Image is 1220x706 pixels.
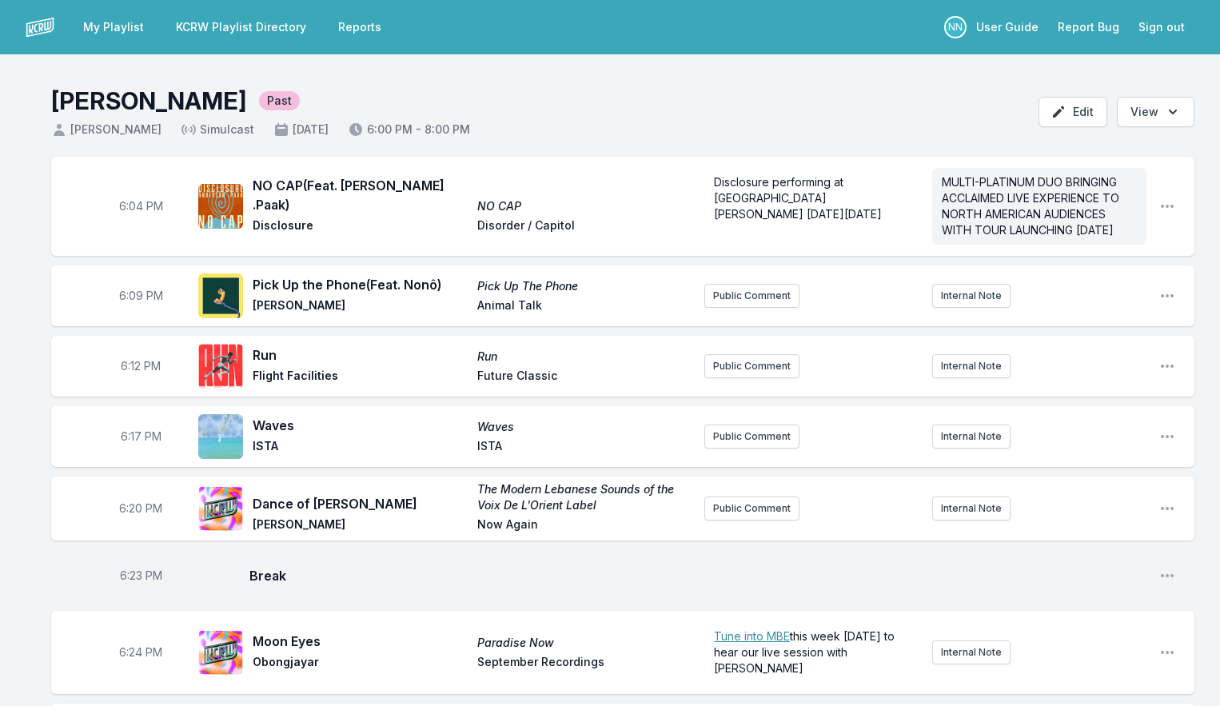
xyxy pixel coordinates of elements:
span: ISTA [253,438,468,457]
a: Tune into MBE [714,629,790,643]
span: Pick Up the Phone (Feat. Nonô) [253,275,468,294]
p: Nassir Nassirzadeh [944,16,967,38]
span: Timestamp [121,429,161,445]
button: Public Comment [704,354,799,378]
span: The Modern Lebanese Sounds of the Voix De L'Orient Label [477,481,692,513]
button: Sign out [1129,13,1194,42]
span: Disclosure [253,217,468,237]
span: [PERSON_NAME] [253,517,468,536]
span: Moon Eyes [253,632,468,651]
button: Open playlist item options [1159,198,1175,214]
span: Run [253,345,468,365]
span: [DATE] [273,122,329,138]
span: Run [477,349,692,365]
button: Open playlist item options [1159,644,1175,660]
span: Waves [253,416,468,435]
span: Past [259,91,300,110]
span: Animal Talk [477,297,692,317]
a: KCRW Playlist Directory [166,13,316,42]
img: Pick Up The Phone [198,273,243,318]
span: Obongjayar [253,654,468,673]
span: Break [249,566,1146,585]
span: NO CAP (Feat. [PERSON_NAME] .Paak) [253,176,468,214]
button: Edit [1039,97,1107,127]
span: Timestamp [119,501,162,517]
button: Open playlist item options [1159,358,1175,374]
span: [PERSON_NAME] [253,297,468,317]
img: The Modern Lebanese Sounds of the Voix De L'Orient Label [198,486,243,531]
button: Open playlist item options [1159,429,1175,445]
button: Public Comment [704,425,799,449]
span: Dance of [PERSON_NAME] [253,494,468,513]
img: NO CAP [198,184,243,229]
span: Flight Facilities [253,368,468,387]
img: logo-white-87cec1fa9cbef997252546196dc51331.png [26,13,54,42]
h1: [PERSON_NAME] [51,86,246,115]
button: Internal Note [932,425,1011,449]
span: Pick Up The Phone [477,278,692,294]
a: Report Bug [1048,13,1129,42]
span: Disclosure performing at [GEOGRAPHIC_DATA][PERSON_NAME] [DATE][DATE] [714,175,882,221]
span: Timestamp [120,568,162,584]
span: 6:00 PM - 8:00 PM [348,122,470,138]
span: Timestamp [119,288,163,304]
span: September Recordings [477,654,692,673]
span: Now Again [477,517,692,536]
button: Open playlist item options [1159,568,1175,584]
span: Timestamp [119,198,163,214]
span: Disorder / Capitol [477,217,692,237]
button: Internal Note [932,640,1011,664]
button: Internal Note [932,284,1011,308]
span: Timestamp [119,644,162,660]
span: Timestamp [121,358,161,374]
button: Open options [1117,97,1194,127]
img: Waves [198,414,243,459]
button: Internal Note [932,497,1011,521]
button: Public Comment [704,497,799,521]
span: this week [DATE] to hear our live session with [PERSON_NAME] [714,629,898,675]
span: [PERSON_NAME] [51,122,161,138]
img: Paradise Now [198,630,243,675]
span: Future Classic [477,368,692,387]
button: Internal Note [932,354,1011,378]
button: Open playlist item options [1159,288,1175,304]
span: NO CAP [477,198,692,214]
span: MULTI-PLATINUM DUO BRINGING ACCLAIMED LIVE EXPERIENCE TO NORTH AMERICAN AUDIENCES WITH TOUR LAUNC... [942,175,1122,237]
span: Waves [477,419,692,435]
span: ISTA [477,438,692,457]
img: Run [198,344,243,389]
button: Public Comment [704,284,799,308]
a: My Playlist [74,13,153,42]
a: User Guide [967,13,1048,42]
button: Open playlist item options [1159,501,1175,517]
span: Paradise Now [477,635,692,651]
a: Reports [329,13,391,42]
span: Simulcast [181,122,254,138]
